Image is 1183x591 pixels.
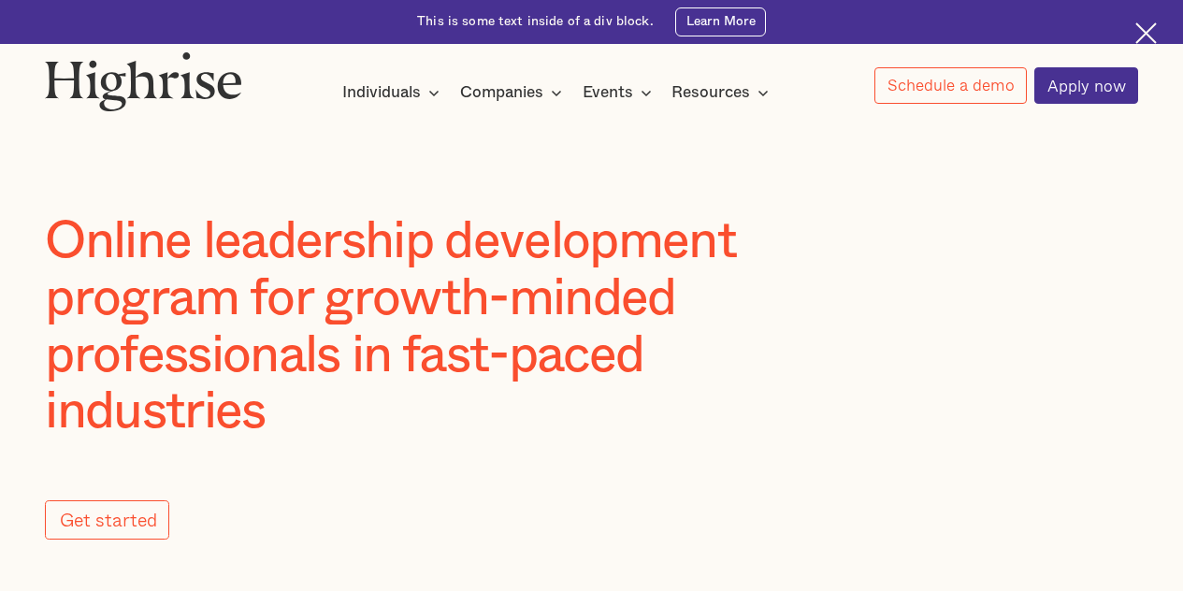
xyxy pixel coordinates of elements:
[45,51,242,111] img: Highrise logo
[671,81,750,104] div: Resources
[417,13,654,31] div: This is some text inside of a div block.
[1034,67,1138,104] a: Apply now
[45,214,843,441] h1: Online leadership development program for growth-minded professionals in fast-paced industries
[874,67,1027,104] a: Schedule a demo
[460,81,543,104] div: Companies
[1135,22,1157,44] img: Cross icon
[45,500,169,540] a: Get started
[675,7,766,36] a: Learn More
[342,81,421,104] div: Individuals
[583,81,633,104] div: Events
